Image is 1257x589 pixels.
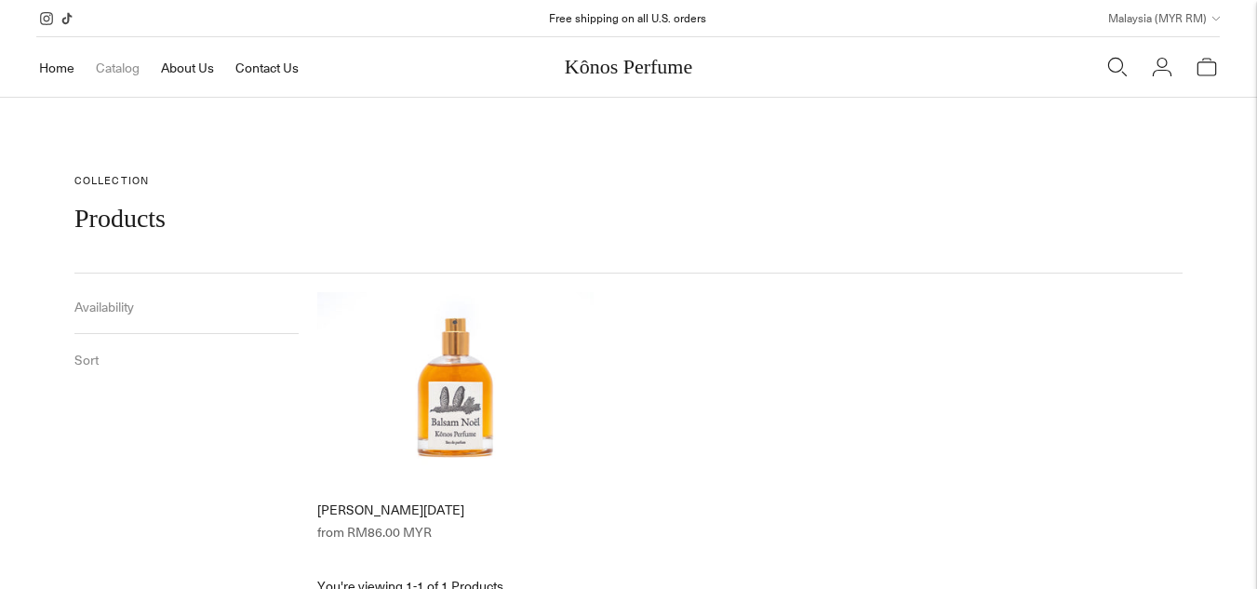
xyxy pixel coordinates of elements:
a: Balsam Noël [317,292,594,479]
a: Login [1149,47,1175,87]
a: Availability [63,292,299,322]
a: Catalog [96,47,140,87]
button: Malaysia (MYR RM) [1108,6,1220,32]
a: About Us [161,47,214,87]
a: Open quick search [1104,47,1130,87]
a: Contact Us [235,47,299,87]
span: from RM86.00 MYR [317,522,432,541]
a: Home [39,47,74,87]
span: Kônos Perfume [565,56,692,78]
a: [PERSON_NAME][DATE] [317,500,464,518]
a: Kônos Perfume [565,47,692,87]
a: Sort [63,345,299,375]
